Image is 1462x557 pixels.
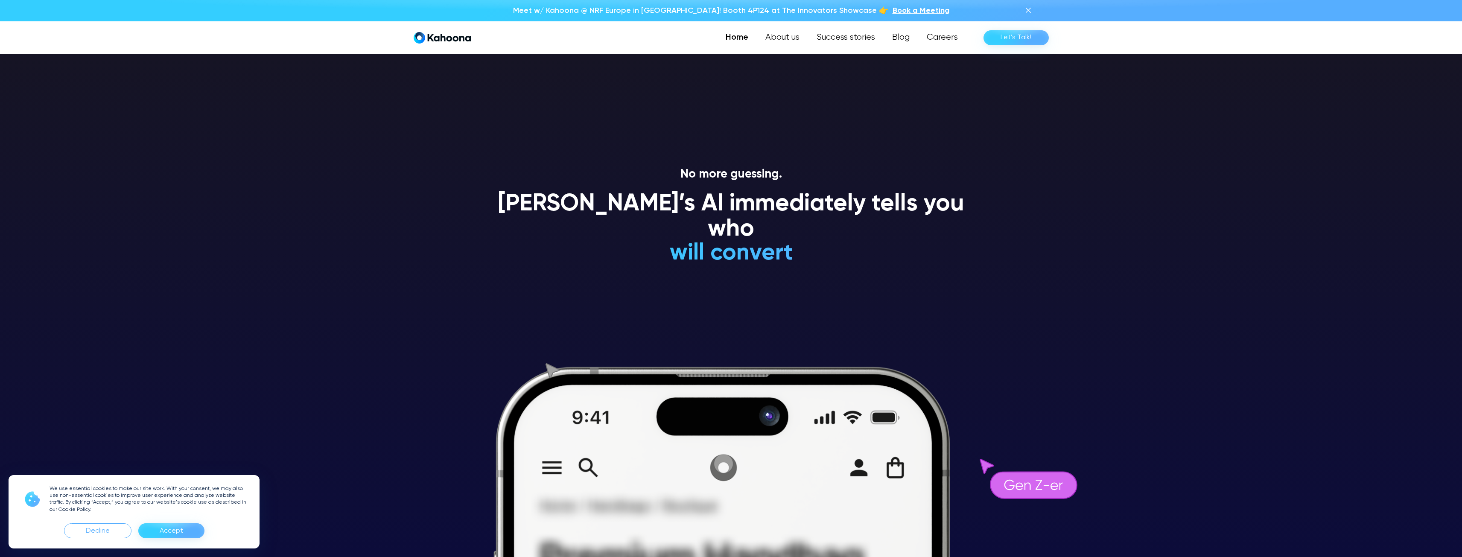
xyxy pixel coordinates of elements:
[160,524,183,538] div: Accept
[86,524,110,538] div: Decline
[757,29,808,46] a: About us
[1001,31,1032,44] div: Let’s Talk!
[717,29,757,46] a: Home
[414,32,471,44] a: home
[918,29,966,46] a: Careers
[50,485,249,513] p: We use essential cookies to make our site work. With your consent, we may also use non-essential ...
[893,7,949,15] span: Book a Meeting
[808,29,884,46] a: Success stories
[488,192,975,242] h1: [PERSON_NAME]’s AI immediately tells you who
[893,5,949,16] a: Book a Meeting
[513,5,888,16] p: Meet w/ Kahoona @ NRF Europe in [GEOGRAPHIC_DATA]! Booth 4P124 at The Innovators Showcase 👉
[983,30,1049,45] a: Let’s Talk!
[605,241,857,266] h1: will convert
[884,29,918,46] a: Blog
[138,523,204,538] div: Accept
[64,523,131,538] div: Decline
[488,167,975,182] p: No more guessing.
